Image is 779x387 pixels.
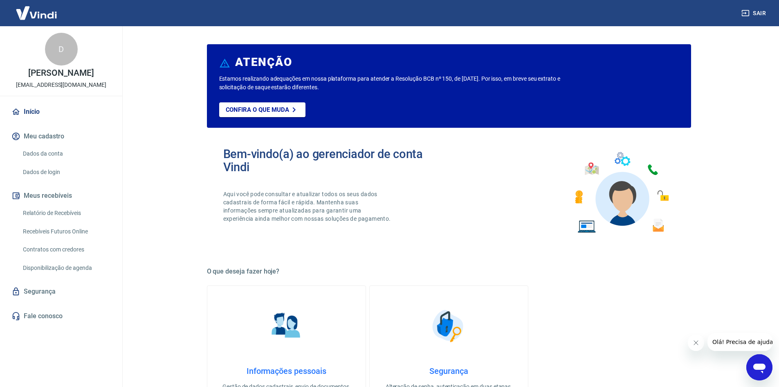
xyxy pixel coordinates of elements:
[10,0,63,25] img: Vindi
[10,187,112,205] button: Meus recebíveis
[707,333,772,351] iframe: Mensagem da empresa
[20,260,112,276] a: Disponibilização de agenda
[226,106,289,113] p: Confira o que muda
[20,241,112,258] a: Contratos com credores
[266,306,307,346] img: Informações pessoais
[207,267,691,276] h5: O que deseja fazer hoje?
[10,283,112,301] a: Segurança
[20,205,112,222] a: Relatório de Recebíveis
[10,127,112,145] button: Meu cadastro
[5,6,69,12] span: Olá! Precisa de ajuda?
[16,81,106,89] p: [EMAIL_ADDRESS][DOMAIN_NAME]
[20,223,112,240] a: Recebíveis Futuros Online
[45,33,78,66] div: D
[10,307,112,325] a: Fale conosco
[20,164,112,181] a: Dados de login
[235,58,292,66] h6: ATENÇÃO
[428,306,469,346] img: Segurança
[219,102,305,117] a: Confira o que muda
[688,335,704,351] iframe: Fechar mensagem
[10,103,112,121] a: Início
[740,6,769,21] button: Sair
[223,190,393,223] p: Aqui você pode consultar e atualizar todos os seus dados cadastrais de forma fácil e rápida. Mant...
[568,147,675,238] img: Imagem de um avatar masculino com diversos icones exemplificando as funcionalidades do gerenciado...
[746,354,772,380] iframe: Botão para abrir a janela de mensagens
[28,69,94,77] p: [PERSON_NAME]
[220,366,352,376] h4: Informações pessoais
[383,366,515,376] h4: Segurança
[20,145,112,162] a: Dados da conta
[219,75,587,92] p: Estamos realizando adequações em nossa plataforma para atender a Resolução BCB nº 150, de [DATE]....
[223,147,449,174] h2: Bem-vindo(a) ao gerenciador de conta Vindi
